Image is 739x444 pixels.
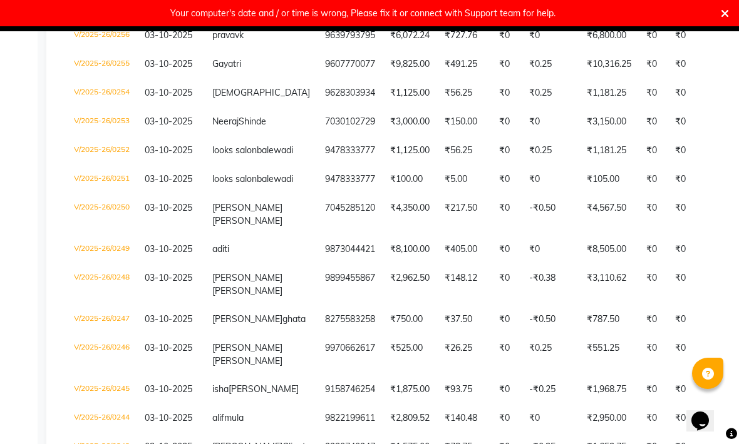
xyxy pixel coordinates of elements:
td: ₹1,875.00 [383,375,437,404]
td: ₹1,181.25 [579,79,639,108]
td: ₹0 [639,375,668,404]
td: ₹0 [522,21,579,50]
td: 9478333777 [318,165,383,194]
td: ₹0 [492,165,522,194]
td: ₹2,950.00 [579,404,639,433]
td: ₹9,825.00 [383,50,437,79]
span: 03-10-2025 [145,116,192,127]
td: ₹56.25 [437,136,492,165]
td: ₹0 [668,235,733,264]
td: V/2025-26/0255 [66,50,137,79]
span: aditi [212,243,229,255]
td: ₹3,110.62 [579,264,639,305]
td: ₹0 [522,108,579,136]
td: ₹8,505.00 [579,235,639,264]
td: -₹0.38 [522,264,579,305]
td: ₹0 [668,165,733,194]
span: 03-10-2025 [145,412,192,423]
td: ₹0 [492,305,522,334]
td: ₹0 [492,136,522,165]
td: ₹3,150.00 [579,108,639,136]
td: ₹5.00 [437,165,492,194]
td: ₹0.25 [522,334,579,375]
span: 03-10-2025 [145,313,192,325]
td: ₹0 [492,404,522,433]
td: ₹0 [492,21,522,50]
td: ₹0 [668,50,733,79]
td: 9158746254 [318,375,383,404]
td: ₹1,181.25 [579,136,639,165]
span: [PERSON_NAME] [212,355,282,366]
td: V/2025-26/0252 [66,136,137,165]
td: ₹6,800.00 [579,21,639,50]
span: 03-10-2025 [145,144,192,156]
td: ₹4,350.00 [383,194,437,235]
td: ₹0 [639,50,668,79]
span: alif [212,412,224,423]
td: ₹1,968.75 [579,375,639,404]
span: 03-10-2025 [145,383,192,395]
td: ₹148.12 [437,264,492,305]
td: ₹0 [492,194,522,235]
td: ₹4,567.50 [579,194,639,235]
span: 03-10-2025 [145,87,192,98]
span: ghata [282,313,306,325]
span: pravav [212,29,239,41]
td: ₹100.00 [383,165,437,194]
td: ₹0 [639,264,668,305]
span: balewadi [257,144,293,156]
td: 8275583258 [318,305,383,334]
td: ₹3,000.00 [383,108,437,136]
td: ₹750.00 [383,305,437,334]
td: ₹0 [492,108,522,136]
td: 9628303934 [318,79,383,108]
td: ₹0 [639,79,668,108]
td: ₹0 [639,21,668,50]
td: ₹140.48 [437,404,492,433]
td: ₹0 [668,334,733,375]
td: ₹93.75 [437,375,492,404]
span: Neeraj [212,116,239,127]
span: k [239,29,244,41]
td: ₹0 [639,235,668,264]
td: ₹10,316.25 [579,50,639,79]
span: [PERSON_NAME] [212,313,282,325]
td: ₹105.00 [579,165,639,194]
td: -₹0.50 [522,194,579,235]
td: ₹787.50 [579,305,639,334]
td: ₹0 [639,404,668,433]
td: ₹0 [492,79,522,108]
td: ₹0 [668,21,733,50]
td: ₹0 [639,334,668,375]
td: ₹0 [492,235,522,264]
span: [PERSON_NAME] [212,215,282,226]
td: -₹0.25 [522,375,579,404]
td: ₹0 [668,194,733,235]
span: Shinde [239,116,266,127]
td: -₹0.50 [522,305,579,334]
span: 03-10-2025 [145,342,192,353]
td: ₹217.50 [437,194,492,235]
td: ₹8,100.00 [383,235,437,264]
td: ₹1,125.00 [383,79,437,108]
td: V/2025-26/0246 [66,334,137,375]
td: V/2025-26/0247 [66,305,137,334]
td: ₹6,072.24 [383,21,437,50]
td: ₹0 [522,235,579,264]
td: 9639793795 [318,21,383,50]
td: 9873044421 [318,235,383,264]
td: ₹0 [639,165,668,194]
td: V/2025-26/0244 [66,404,137,433]
td: ₹551.25 [579,334,639,375]
span: [PERSON_NAME] [212,285,282,296]
span: balewadi [257,173,293,184]
span: [PERSON_NAME] [212,202,282,213]
td: ₹0 [668,136,733,165]
span: 03-10-2025 [145,272,192,283]
span: mula [224,412,244,423]
td: 9899455867 [318,264,383,305]
span: 03-10-2025 [145,29,192,41]
td: ₹56.25 [437,79,492,108]
td: ₹727.76 [437,21,492,50]
td: V/2025-26/0248 [66,264,137,305]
